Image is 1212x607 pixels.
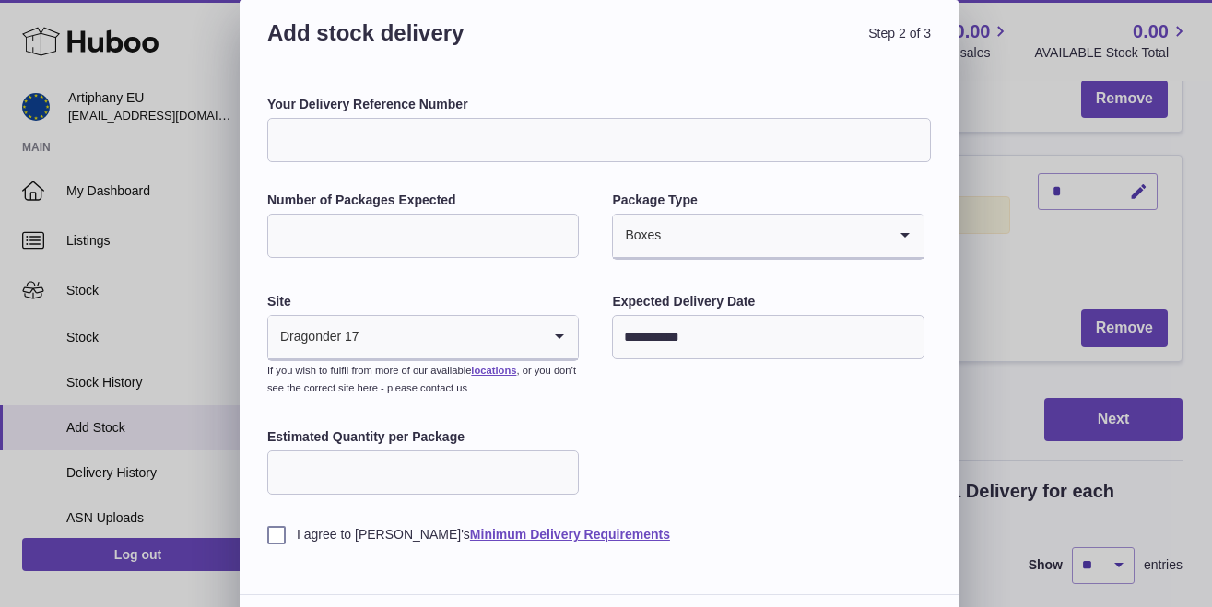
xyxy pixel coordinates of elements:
[599,18,931,69] span: Step 2 of 3
[267,293,579,310] label: Site
[612,293,924,310] label: Expected Delivery Date
[613,215,662,257] span: Boxes
[268,316,360,358] span: Dragonder 17
[613,215,923,259] div: Search for option
[267,526,931,543] label: I agree to [PERSON_NAME]'s
[267,96,931,113] label: Your Delivery Reference Number
[470,527,670,542] a: Minimum Delivery Requirements
[360,316,542,358] input: Search for option
[267,365,576,393] small: If you wish to fulfil from more of our available , or you don’t see the correct site here - pleas...
[612,192,924,209] label: Package Type
[267,428,579,446] label: Estimated Quantity per Package
[268,316,578,360] div: Search for option
[267,18,599,69] h3: Add stock delivery
[662,215,886,257] input: Search for option
[471,365,516,376] a: locations
[267,192,579,209] label: Number of Packages Expected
